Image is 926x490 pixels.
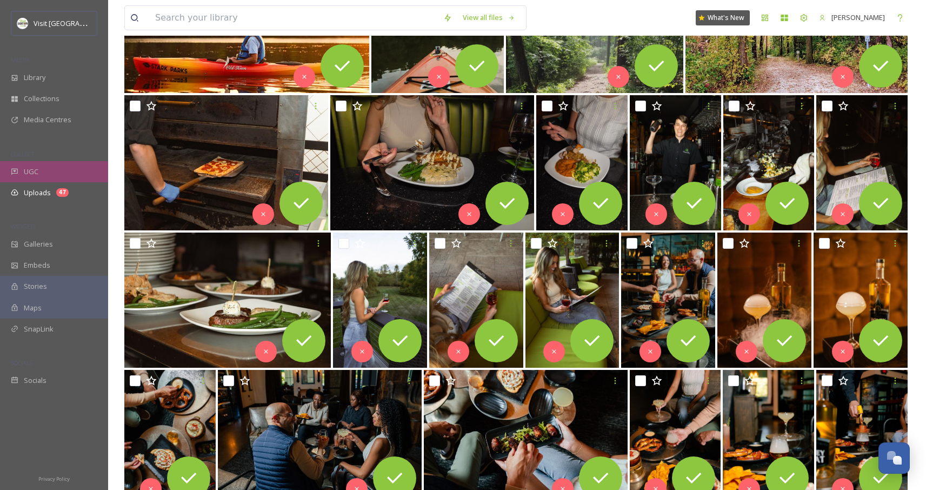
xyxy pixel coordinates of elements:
[38,475,70,482] span: Privacy Policy
[11,359,32,367] span: SOCIALS
[536,95,628,230] img: ext_1759249926.979313_ahartman@gervasivineyard.com-GV_TTOContent_September_MMP2025-49.jpg
[24,188,51,198] span: Uploads
[24,324,54,334] span: SnapLink
[429,233,523,368] img: ext_1759249923.454926_ahartman@gervasivineyard.com-GV_TTOContent_September_MMP2025-12.jpg
[150,6,438,30] input: Search your library
[696,10,750,25] a: What's New
[814,233,908,368] img: ext_1759249860.403895_ahartman@gervasivineyard.com-Stillhouse_Lifestyle_MMP2025-107.jpg
[56,188,69,197] div: 47
[831,12,885,22] span: [PERSON_NAME]
[24,167,38,177] span: UGC
[457,7,521,28] a: View all files
[621,233,715,368] img: ext_1759249861.0575_ahartman@gervasivineyard.com-Stillhouse_Lifestyle_MMP2025-93.jpg
[814,7,890,28] a: [PERSON_NAME]
[24,375,46,386] span: Socials
[24,281,47,292] span: Stories
[24,72,45,83] span: Library
[330,95,534,230] img: ext_1759249926.941912_ahartman@gervasivineyard.com-GV_TTOContent_September_MMP2025-47.jpg
[17,18,28,29] img: download.jpeg
[24,260,50,270] span: Embeds
[525,233,619,368] img: ext_1759249923.434819_ahartman@gervasivineyard.com-GV_TTOContent_September_MMP2025-14.jpg
[11,150,34,158] span: COLLECT
[124,233,331,368] img: ext_1759249923.511474_ahartman@gervasivineyard.com-GV_TTOContent_September_MMP2025-26.jpg
[24,303,42,313] span: Maps
[24,115,71,125] span: Media Centres
[24,94,59,104] span: Collections
[11,56,30,64] span: MEDIA
[11,222,36,230] span: WIDGETS
[717,233,811,368] img: ext_1759249861.023214_ahartman@gervasivineyard.com-Stillhouse_Lifestyle_MMP2025-109.jpg
[630,95,721,230] img: ext_1759249926.467272_ahartman@gervasivineyard.com-GV_TTOContent_September_MMP2025-38.jpg
[816,95,908,230] img: ext_1759249923.54511_ahartman@gervasivineyard.com-GV_TTOContent_September_MMP2025-8.jpg
[38,472,70,485] a: Privacy Policy
[34,18,117,28] span: Visit [GEOGRAPHIC_DATA]
[723,95,815,230] img: ext_1759249926.398563_ahartman@gervasivineyard.com-GV_TTOContent_September_MMP2025-30.jpg
[124,95,328,230] img: ext_1759249927.141252_ahartman@gervasivineyard.com-GV_TTOContent_September_MMP2025-35.jpg
[24,239,53,249] span: Galleries
[333,233,427,368] img: ext_1759249923.503723_ahartman@gervasivineyard.com-GV_TTOContent_September_MMP2025-18.jpg
[878,442,910,474] button: Open Chat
